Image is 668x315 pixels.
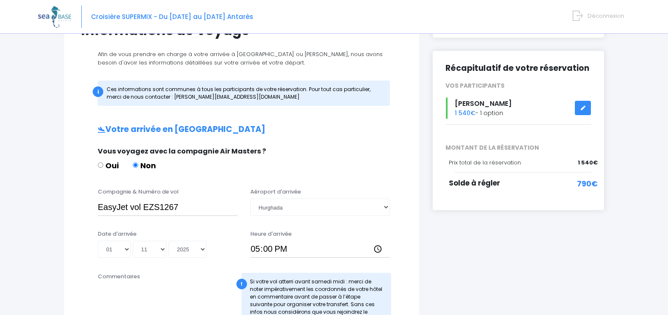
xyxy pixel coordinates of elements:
label: Non [133,160,156,171]
input: Oui [98,162,103,168]
label: Date d'arrivée [98,230,137,238]
p: Afin de vous prendre en charge à votre arrivée à [GEOGRAPHIC_DATA] ou [PERSON_NAME], nous avons b... [81,50,402,67]
span: Croisière SUPERMIX - Du [DATE] au [DATE] Antarès [91,12,253,21]
div: ! [236,279,247,289]
label: Oui [98,160,119,171]
span: 1 540€ [455,109,475,117]
label: Commentaires [98,272,140,281]
label: Aéroport d'arrivée [250,188,301,196]
span: Vous voyagez avec la compagnie Air Masters ? [98,146,266,156]
div: VOS PARTICIPANTS [439,81,598,90]
span: [PERSON_NAME] [455,99,512,108]
span: 1 540€ [578,159,598,167]
div: i [93,86,103,97]
div: - 1 option [439,97,598,119]
span: 790€ [577,178,598,189]
input: Non [133,162,138,168]
span: Solde à régler [449,178,500,188]
span: MONTANT DE LA RÉSERVATION [439,143,598,152]
label: Heure d'arrivée [250,230,292,238]
span: Prix total de la réservation [449,159,521,167]
div: Ces informations sont communes à tous les participants de votre réservation. Pour tout cas partic... [98,81,390,106]
label: Compagnie & Numéro de vol [98,188,179,196]
span: Déconnexion [588,12,624,20]
h1: Informations de voyage [81,22,402,38]
h2: Récapitulatif de votre réservation [445,64,591,73]
h2: Votre arrivée en [GEOGRAPHIC_DATA] [81,125,402,135]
